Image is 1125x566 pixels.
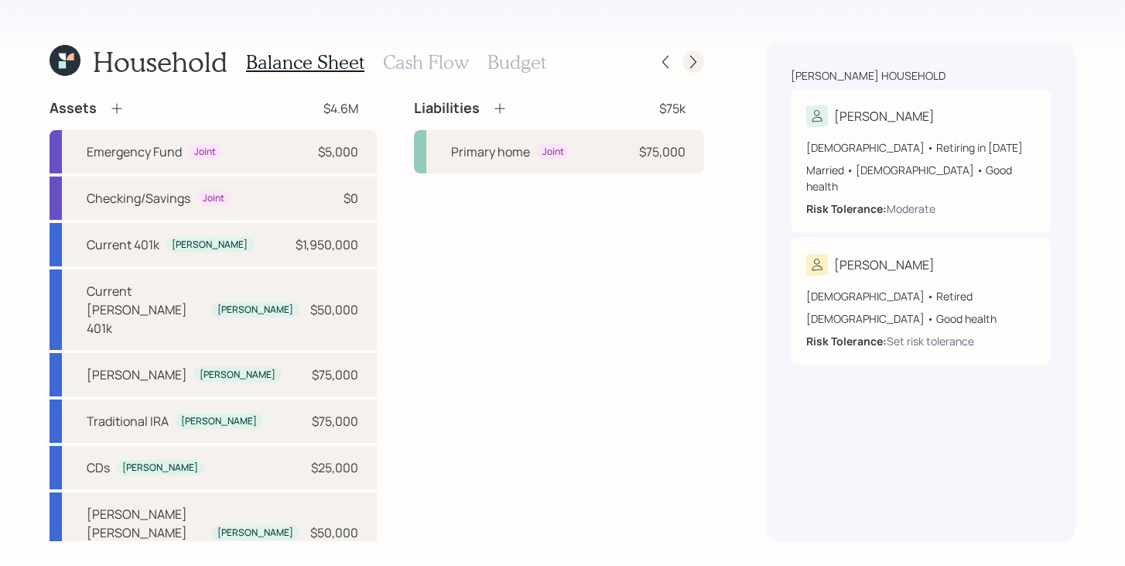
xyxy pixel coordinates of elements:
div: [DEMOGRAPHIC_DATA] • Retired [806,288,1035,304]
div: [DEMOGRAPHIC_DATA] • Retiring in [DATE] [806,139,1035,156]
div: Emergency Fund [87,142,182,161]
div: CDs [87,458,110,477]
h1: Household [93,45,227,78]
div: $4.6M [323,99,358,118]
div: $50,000 [310,300,358,319]
div: Checking/Savings [87,189,190,208]
div: $25,000 [311,458,358,477]
div: $75,000 [312,365,358,384]
h4: Assets [50,100,97,117]
div: Set risk tolerance [887,333,974,349]
div: Joint [203,192,224,205]
div: $50,000 [310,523,358,542]
div: $1,950,000 [296,235,358,254]
div: [PERSON_NAME] [122,461,198,475]
div: Current [PERSON_NAME] 401k [87,282,205,338]
b: Risk Tolerance: [806,201,887,216]
div: [PERSON_NAME] [834,256,935,274]
div: [PERSON_NAME] [200,369,275,382]
div: Joint [542,146,564,159]
div: $0 [344,189,358,208]
div: [PERSON_NAME] [217,304,293,317]
div: $5,000 [318,142,358,161]
div: $75k [659,99,686,118]
div: Primary home [451,142,530,161]
div: [PERSON_NAME] [PERSON_NAME] CMA [87,505,205,561]
div: Joint [194,146,216,159]
div: [PERSON_NAME] household [791,68,945,84]
div: $75,000 [312,412,358,431]
div: [PERSON_NAME] [87,365,187,384]
div: [DEMOGRAPHIC_DATA] • Good health [806,310,1035,327]
div: Married • [DEMOGRAPHIC_DATA] • Good health [806,162,1035,194]
div: $75,000 [639,142,686,161]
div: Traditional IRA [87,412,169,431]
div: Moderate [887,201,935,217]
h3: Budget [487,51,546,74]
h3: Cash Flow [383,51,469,74]
div: [PERSON_NAME] [181,415,257,428]
div: [PERSON_NAME] [172,238,248,252]
h4: Liabilities [414,100,480,117]
b: Risk Tolerance: [806,334,887,348]
div: [PERSON_NAME] [217,527,293,540]
div: Current 401k [87,235,159,254]
div: [PERSON_NAME] [834,107,935,125]
h3: Balance Sheet [246,51,364,74]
